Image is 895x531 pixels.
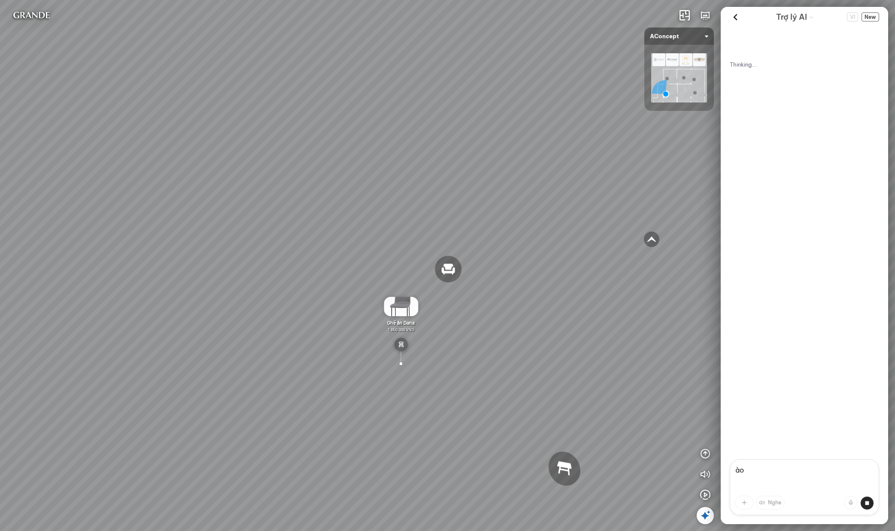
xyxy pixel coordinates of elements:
[650,27,708,45] span: AConcept
[394,338,408,351] img: type_chair_EH76Y3RXHCN6.svg
[651,53,707,102] img: AConcept_CTMHTJT2R6E4.png
[862,12,879,21] button: New Chat
[7,7,56,24] img: logo
[388,327,414,332] span: 1.850.000 VND
[730,459,879,515] textarea: ào
[776,10,814,24] div: AI Guide options
[384,297,418,316] img: Gh___n_Dana_7A6XRUHMPY6G.gif
[730,60,879,69] div: Thinking...
[387,320,415,326] span: Ghế ăn Dana
[847,12,858,21] span: VI
[776,11,807,23] span: Trợ lý AI
[847,12,858,21] button: Change language
[862,12,879,21] span: New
